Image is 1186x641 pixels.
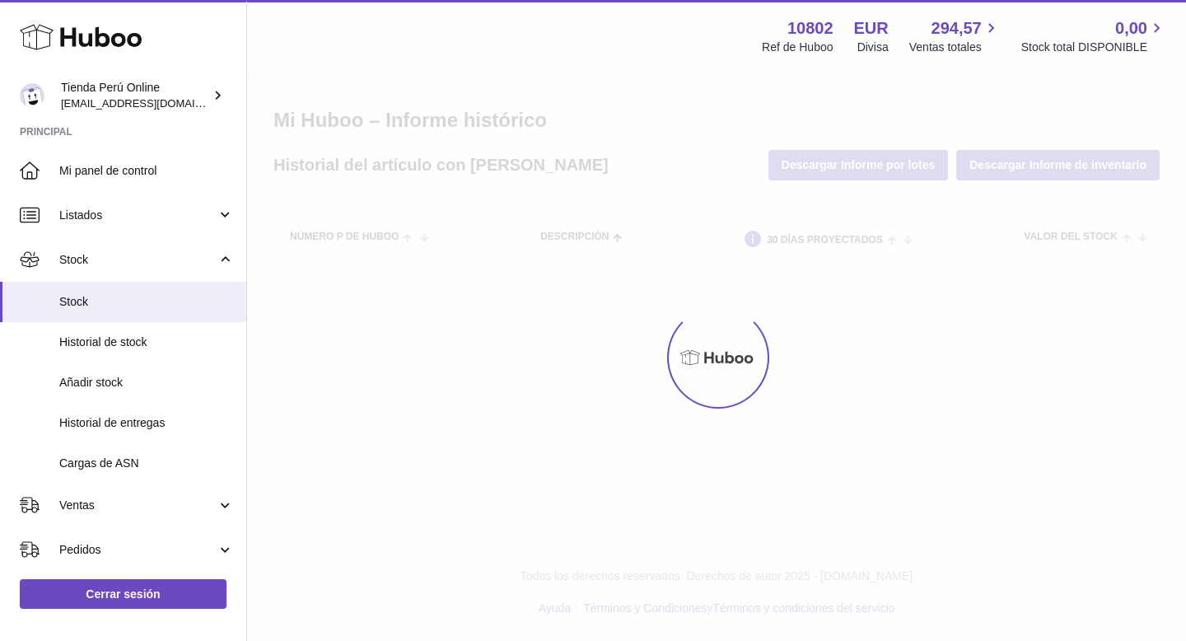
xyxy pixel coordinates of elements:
[1021,40,1166,55] span: Stock total DISPONIBLE
[20,83,44,108] img: contacto@tiendaperuonline.com
[909,40,1001,55] span: Ventas totales
[59,542,217,558] span: Pedidos
[59,415,234,431] span: Historial de entregas
[59,375,234,391] span: Añadir stock
[1115,17,1147,40] span: 0,00
[59,208,217,223] span: Listados
[854,17,889,40] strong: EUR
[59,252,217,268] span: Stock
[59,294,234,310] span: Stock
[61,96,242,110] span: [EMAIL_ADDRESS][DOMAIN_NAME]
[61,80,209,111] div: Tienda Perú Online
[20,579,226,609] a: Cerrar sesión
[909,17,1001,55] a: 294,57 Ventas totales
[59,456,234,471] span: Cargas de ASN
[59,335,234,350] span: Historial de stock
[932,17,982,40] span: 294,57
[787,17,833,40] strong: 10802
[59,498,217,513] span: Ventas
[59,163,234,179] span: Mi panel de control
[857,40,889,55] div: Divisa
[762,40,833,55] div: Ref de Huboo
[1021,17,1166,55] a: 0,00 Stock total DISPONIBLE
